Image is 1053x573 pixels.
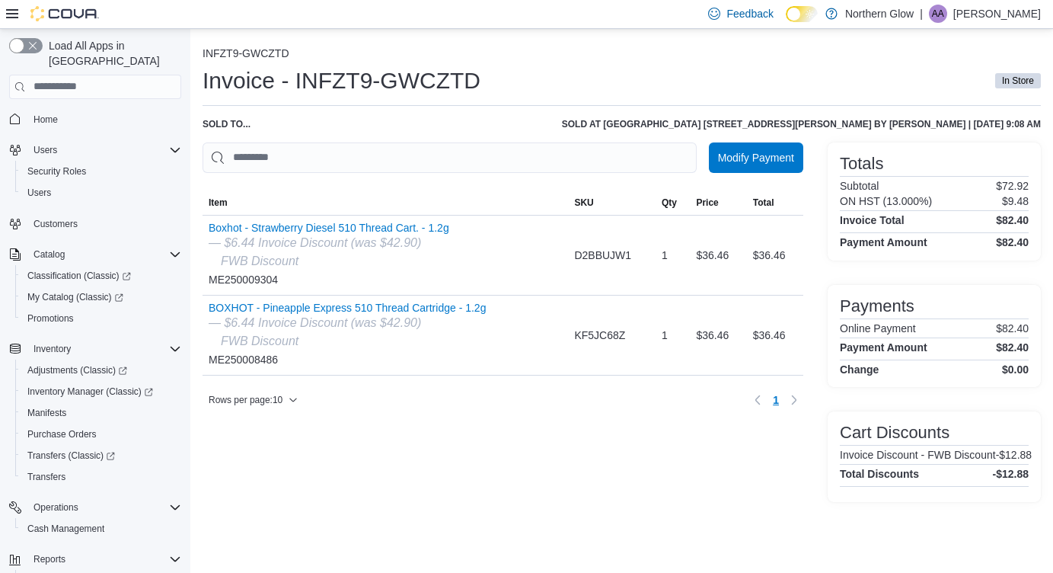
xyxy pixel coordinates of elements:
span: Security Roles [21,162,181,181]
span: In Store [995,73,1041,88]
span: Adjustments (Classic) [21,361,181,379]
div: Alison Albert [929,5,947,23]
span: Operations [34,501,78,514]
h6: Sold at [GEOGRAPHIC_DATA] [STREET_ADDRESS][PERSON_NAME] by [PERSON_NAME] | [DATE] 9:08 AM [562,118,1041,130]
a: Inventory Manager (Classic) [21,383,159,401]
button: Boxhot - Strawberry Diesel 510 Thread Cart. - 1.2g [209,222,449,234]
button: Promotions [15,308,187,329]
span: Modify Payment [718,150,794,165]
a: Home [27,110,64,129]
div: — $6.44 Invoice Discount (was $42.90) [209,234,449,252]
h3: Cart Discounts [840,424,949,442]
h4: $82.40 [996,214,1029,226]
a: Adjustments (Classic) [21,361,133,379]
i: FWB Discount [221,335,298,347]
span: Manifests [27,407,66,419]
p: $72.92 [996,180,1029,192]
h6: ON HST (13.000%) [840,195,932,207]
span: Users [34,144,57,156]
button: Users [27,141,63,159]
p: -$12.88 [996,449,1032,461]
div: ME250008486 [209,302,486,369]
ul: Pagination for table: MemoryTable from EuiInMemoryTable [767,388,785,412]
button: Home [3,108,187,130]
div: $36.46 [747,240,803,270]
button: Previous page [748,391,767,409]
span: Transfers (Classic) [21,447,181,465]
a: Inventory Manager (Classic) [15,381,187,402]
button: Transfers [15,466,187,488]
button: INFZT9-GWCZTD [203,47,289,59]
p: [PERSON_NAME] [953,5,1041,23]
span: Reports [34,553,65,565]
span: 1 [773,392,779,408]
span: Transfers [27,471,65,483]
h1: Invoice - INFZT9-GWCZTD [203,66,480,96]
span: SKU [574,197,593,209]
button: Users [3,139,187,161]
a: Manifests [21,404,72,422]
h6: Invoice Discount - FWB Discount [840,449,996,461]
button: Reports [27,550,72,568]
span: Operations [27,498,181,517]
span: Customers [27,214,181,233]
span: Cash Management [21,520,181,538]
span: Price [696,197,718,209]
p: $9.48 [1002,195,1029,207]
div: $36.46 [690,240,746,270]
div: ME250009304 [209,222,449,289]
span: Total [753,197,774,209]
button: Security Roles [15,161,187,182]
span: Manifests [21,404,181,422]
a: Users [21,184,57,202]
span: Inventory [34,343,71,355]
button: Purchase Orders [15,424,187,445]
i: FWB Discount [221,254,298,267]
span: Purchase Orders [21,425,181,443]
a: Adjustments (Classic) [15,360,187,381]
span: Item [209,197,228,209]
button: Catalog [3,244,187,265]
a: Classification (Classic) [15,265,187,286]
span: Home [27,110,181,129]
button: Price [690,190,746,215]
span: Security Roles [27,165,86,178]
h4: Total Discounts [840,468,919,480]
a: My Catalog (Classic) [21,288,129,306]
input: Dark Mode [786,6,818,22]
div: $36.46 [747,320,803,351]
button: Modify Payment [709,142,803,173]
a: Classification (Classic) [21,267,137,285]
h4: $0.00 [1002,363,1029,376]
h6: Online Payment [840,322,916,335]
span: Dark Mode [786,22,787,23]
button: Inventory [3,338,187,360]
button: Catalog [27,245,71,264]
span: Load All Apps in [GEOGRAPHIC_DATA] [43,38,181,69]
h4: $82.40 [996,341,1029,354]
button: Rows per page:10 [203,391,304,409]
button: Qty [656,190,690,215]
span: Users [27,187,51,199]
p: | [920,5,923,23]
span: Users [21,184,181,202]
button: Inventory [27,340,77,358]
button: Manifests [15,402,187,424]
span: Classification (Classic) [27,270,131,282]
button: Operations [27,498,85,517]
nav: Pagination for table: MemoryTable from EuiInMemoryTable [748,388,803,412]
a: Customers [27,215,84,233]
span: Reports [27,550,181,568]
button: Users [15,182,187,203]
span: Rows per page : 10 [209,394,282,406]
span: My Catalog (Classic) [27,291,123,303]
div: Sold to ... [203,118,250,130]
span: Inventory Manager (Classic) [21,383,181,401]
h3: Totals [840,155,883,173]
span: Inventory [27,340,181,358]
nav: An example of EuiBreadcrumbs [203,47,1041,62]
p: Northern Glow [845,5,914,23]
button: Total [747,190,803,215]
h4: Change [840,363,879,376]
a: Transfers (Classic) [21,447,121,465]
